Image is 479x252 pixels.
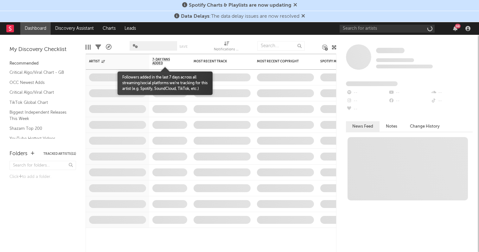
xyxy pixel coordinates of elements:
[346,97,388,105] div: --
[98,22,120,35] a: Charts
[346,121,380,132] button: News Feed
[10,46,76,54] div: My Discovery Checklist
[214,46,239,54] div: Notifications (Artist)
[152,58,178,65] span: 7-Day Fans Added
[89,60,137,63] div: Artist
[10,79,70,86] a: OCC Newest Adds
[179,45,188,48] button: Save
[455,24,461,28] div: 98
[51,22,98,35] a: Discovery Assistant
[194,60,241,63] div: Most Recent Track
[189,3,291,8] span: Spotify Charts & Playlists are now updating
[43,152,76,155] button: Tracked Artists(11)
[340,25,435,33] input: Search for artists
[120,22,140,35] a: Leads
[20,22,51,35] a: Dashboard
[388,97,430,105] div: --
[376,48,405,53] span: Some Artist
[95,38,101,56] div: Filters
[10,173,76,181] div: Click to add a folder.
[10,150,28,158] div: Folders
[293,3,297,8] span: Dismiss
[10,89,70,96] a: Critical Algo/Viral Chart
[346,105,388,113] div: --
[453,26,457,31] button: 98
[10,125,70,132] a: Shazam Top 200
[10,60,76,67] div: Recommended
[106,38,112,56] div: A&R Pipeline
[380,121,404,132] button: Notes
[376,65,433,68] span: 0 fans last week
[10,161,76,170] input: Search for folders...
[404,121,446,132] button: Change History
[301,14,305,19] span: Dismiss
[10,99,70,106] a: TikTok Global Chart
[320,60,368,63] div: Spotify Monthly Listeners
[10,109,70,122] a: Biggest Independent Releases This Week
[346,89,388,97] div: --
[86,38,91,56] div: Edit Columns
[257,60,304,63] div: Most Recent Copyright
[376,47,405,54] a: Some Artist
[181,14,299,19] span: : The data delay issues are now resolved
[431,97,473,105] div: --
[376,58,414,62] span: Tracking Since: [DATE]
[10,135,70,142] a: YouTube Hottest Videos
[214,38,239,56] div: Notifications (Artist)
[388,89,430,97] div: --
[181,14,209,19] span: Data Delays
[431,89,473,97] div: --
[346,81,398,86] span: Fans Added by Platform
[10,69,70,76] a: Critical Algo/Viral Chart - GB
[257,41,305,51] input: Search...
